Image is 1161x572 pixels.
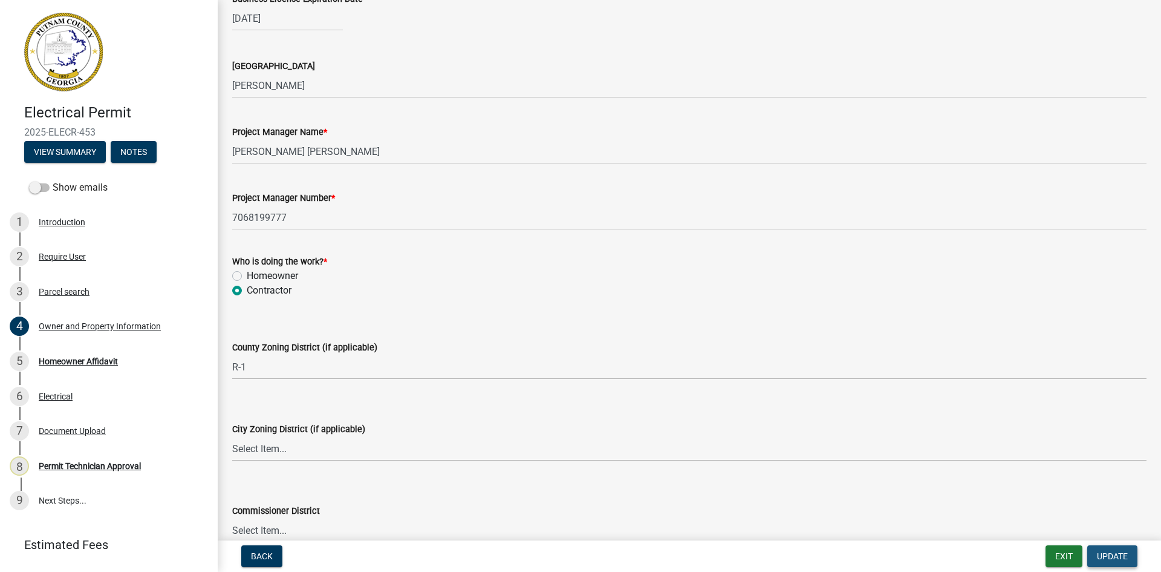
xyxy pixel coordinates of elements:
[10,282,29,301] div: 3
[39,252,86,261] div: Require User
[111,141,157,163] button: Notes
[10,352,29,371] div: 5
[39,288,89,296] div: Parcel search
[247,283,291,298] label: Contractor
[10,317,29,336] div: 4
[232,62,315,71] label: [GEOGRAPHIC_DATA]
[24,141,106,163] button: View Summary
[24,104,208,122] h4: Electrical Permit
[232,128,327,137] label: Project Manager Name
[24,148,106,157] wm-modal-confirm: Summary
[232,426,365,434] label: City Zoning District (if applicable)
[39,218,85,226] div: Introduction
[10,247,29,266] div: 2
[10,421,29,441] div: 7
[10,533,198,557] a: Estimated Fees
[39,462,141,470] div: Permit Technician Approval
[241,545,282,567] button: Back
[39,427,106,435] div: Document Upload
[10,387,29,406] div: 6
[251,551,273,561] span: Back
[1046,545,1082,567] button: Exit
[10,456,29,476] div: 8
[10,212,29,232] div: 1
[232,194,335,203] label: Project Manager Number
[232,258,327,266] label: Who is doing the work?
[39,392,73,401] div: Electrical
[1087,545,1137,567] button: Update
[1097,551,1128,561] span: Update
[24,127,193,138] span: 2025-ELECR-453
[232,507,320,516] label: Commissioner District
[247,269,298,283] label: Homeowner
[24,13,103,91] img: Putnam County, Georgia
[39,322,161,330] div: Owner and Property Information
[10,491,29,510] div: 9
[232,344,377,352] label: County Zoning District (if applicable)
[29,180,108,195] label: Show emails
[39,357,118,366] div: Homeowner Affidavit
[111,148,157,157] wm-modal-confirm: Notes
[232,6,343,31] input: mm/dd/yyyy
